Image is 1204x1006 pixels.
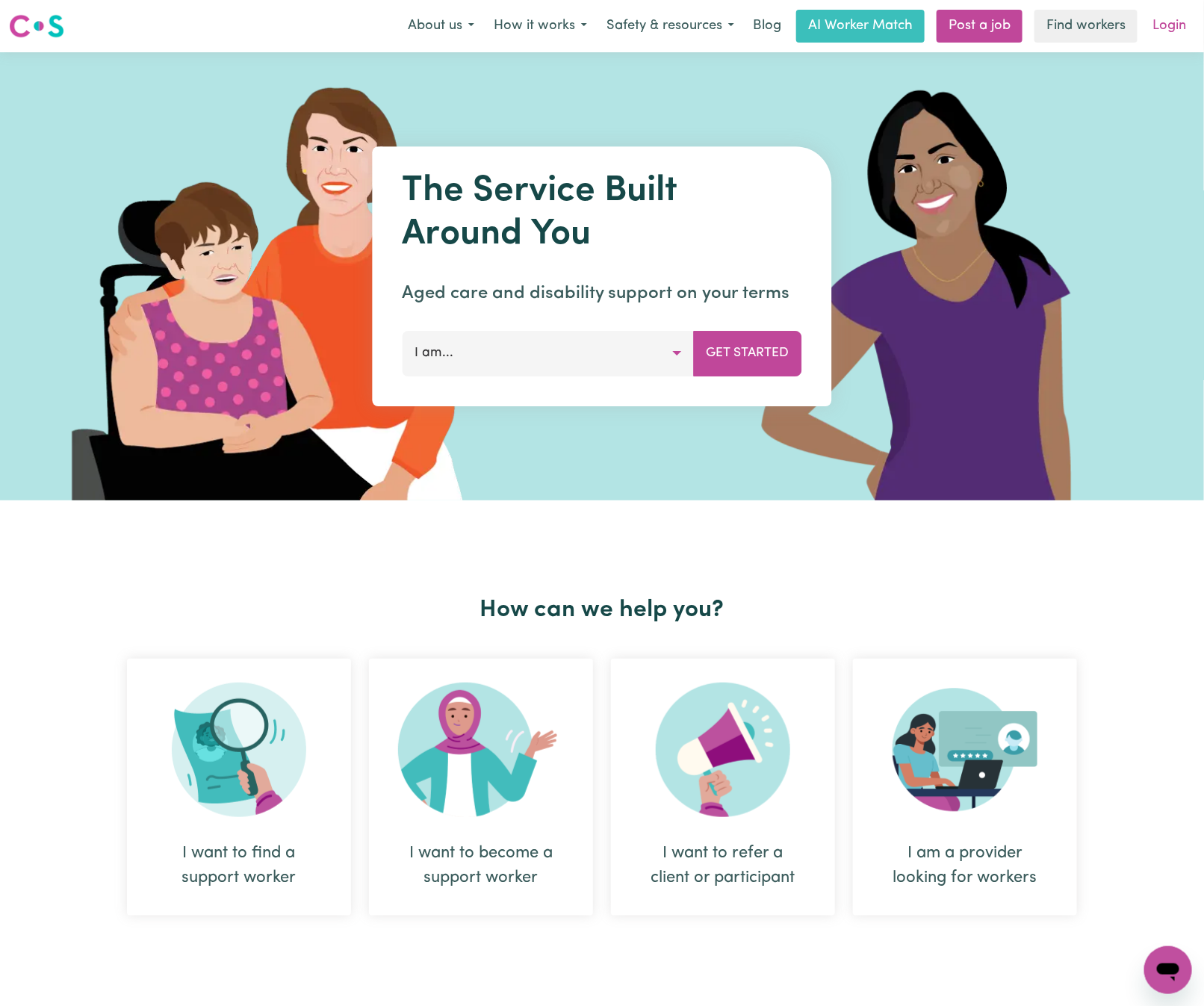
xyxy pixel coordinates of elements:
[647,841,799,890] div: I want to refer a client or participant
[744,10,790,43] a: Blog
[484,10,597,42] button: How it works
[403,170,802,256] h1: The Service Built Around You
[398,683,564,817] img: Become Worker
[656,683,790,817] img: Refer
[398,10,484,42] button: About us
[889,841,1041,890] div: I am a provider looking for workers
[118,596,1086,624] h2: How can we help you?
[9,9,64,43] a: Careseekers logo
[1144,10,1195,43] a: Login
[937,10,1023,43] a: Post a job
[893,683,1037,817] img: Provider
[163,841,315,890] div: I want to find a support worker
[127,659,351,916] div: I want to find a support worker
[694,331,802,376] button: Get Started
[369,659,593,916] div: I want to become a support worker
[796,10,925,43] a: AI Worker Match
[405,841,557,890] div: I want to become a support worker
[9,13,64,40] img: Careseekers logo
[172,683,306,817] img: Search
[403,280,802,307] p: Aged care and disability support on your terms
[853,659,1077,916] div: I am a provider looking for workers
[1144,946,1192,994] iframe: Button to launch messaging window
[403,331,695,376] button: I am...
[611,659,835,916] div: I want to refer a client or participant
[597,10,744,42] button: Safety & resources
[1034,10,1138,43] a: Find workers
